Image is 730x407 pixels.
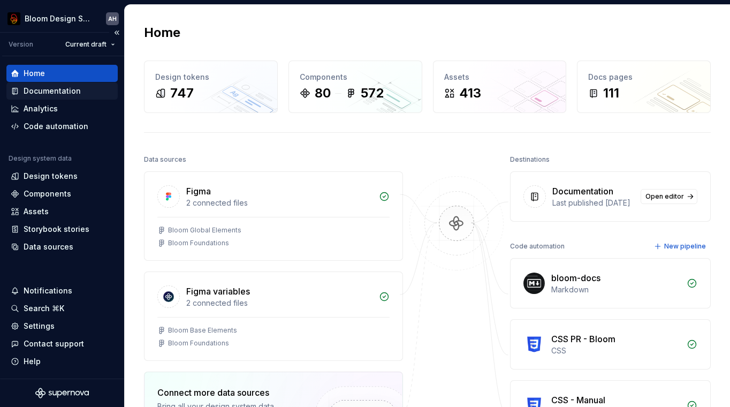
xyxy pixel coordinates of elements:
[6,185,118,202] a: Components
[24,356,41,367] div: Help
[551,272,600,284] div: bloom-docs
[641,189,697,204] a: Open editor
[24,206,49,217] div: Assets
[155,72,267,82] div: Design tokens
[186,198,372,208] div: 2 connected files
[25,13,93,24] div: Bloom Design System
[588,72,699,82] div: Docs pages
[551,333,615,345] div: CSS PR - Bloom
[24,189,71,199] div: Components
[577,61,711,113] a: Docs pages111
[24,86,81,96] div: Documentation
[24,285,72,296] div: Notifications
[6,238,118,255] a: Data sources
[186,185,211,198] div: Figma
[60,37,120,52] button: Current draft
[35,388,89,398] svg: Supernova Logo
[6,353,118,370] button: Help
[433,61,567,113] a: Assets413
[24,68,45,79] div: Home
[144,272,403,361] a: Figma variables2 connected filesBloom Base ElementsBloom Foundations
[361,85,384,102] div: 572
[551,345,680,356] div: CSS
[24,121,88,132] div: Code automation
[24,171,78,182] div: Design tokens
[109,25,124,40] button: Collapse sidebar
[108,14,117,23] div: AH
[552,185,613,198] div: Documentation
[144,152,186,167] div: Data sources
[7,12,20,25] img: 15fdffcd-51c5-43ea-ac8d-4ab14cc347bb.png
[186,298,372,308] div: 2 connected files
[552,198,634,208] div: Last published [DATE]
[144,171,403,261] a: Figma2 connected filesBloom Global ElementsBloom Foundations
[170,85,194,102] div: 747
[6,335,118,352] button: Contact support
[2,7,122,30] button: Bloom Design SystemAH
[65,40,107,49] span: Current draft
[24,103,58,114] div: Analytics
[157,386,296,399] div: Connect more data sources
[6,300,118,317] button: Search ⌘K
[9,154,72,163] div: Design system data
[645,192,684,201] span: Open editor
[459,85,481,102] div: 413
[6,318,118,335] a: Settings
[510,239,565,254] div: Code automation
[6,282,118,299] button: Notifications
[24,303,64,314] div: Search ⌘K
[6,203,118,220] a: Assets
[651,239,711,254] button: New pipeline
[168,226,241,235] div: Bloom Global Elements
[168,239,229,247] div: Bloom Foundations
[300,72,411,82] div: Components
[6,82,118,100] a: Documentation
[603,85,619,102] div: 111
[144,61,278,113] a: Design tokens747
[168,326,237,335] div: Bloom Base Elements
[6,168,118,185] a: Design tokens
[186,285,250,298] div: Figma variables
[144,24,180,41] h2: Home
[551,284,680,295] div: Markdown
[24,338,84,349] div: Contact support
[288,61,422,113] a: Components80572
[444,72,556,82] div: Assets
[24,224,89,235] div: Storybook stories
[24,242,73,252] div: Data sources
[6,118,118,135] a: Code automation
[664,242,706,251] span: New pipeline
[6,221,118,238] a: Storybook stories
[6,100,118,117] a: Analytics
[9,40,33,49] div: Version
[168,339,229,348] div: Bloom Foundations
[315,85,331,102] div: 80
[24,321,55,331] div: Settings
[551,394,605,406] div: CSS - Manual
[6,65,118,82] a: Home
[510,152,550,167] div: Destinations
